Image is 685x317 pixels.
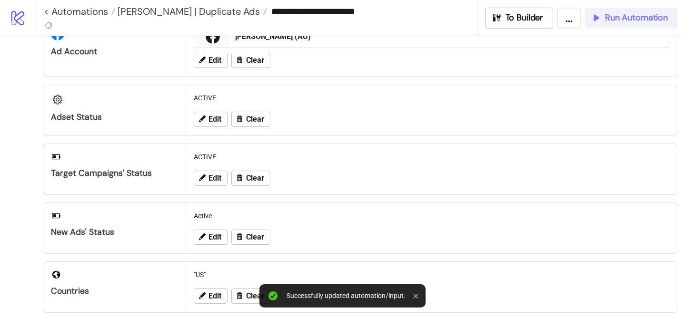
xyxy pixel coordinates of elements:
[208,233,221,241] span: Edit
[190,148,673,166] div: ACTIVE
[208,174,221,183] span: Edit
[231,53,270,68] button: Clear
[585,8,677,29] button: Run Automation
[506,12,544,23] span: To Builder
[208,56,221,65] span: Edit
[190,89,673,107] div: ACTIVE
[51,168,178,179] div: Target Campaigns' Status
[235,31,663,42] div: [PERSON_NAME] (AU)
[194,171,228,186] button: Edit
[208,292,221,300] span: Edit
[231,171,270,186] button: Clear
[208,115,221,124] span: Edit
[194,112,228,127] button: Edit
[194,230,228,245] button: Edit
[115,5,260,18] span: [PERSON_NAME] | Duplicate Ads
[51,227,178,238] div: New Ads' Status
[194,288,228,304] button: Edit
[115,7,267,16] a: [PERSON_NAME] | Duplicate Ads
[51,46,178,57] div: Ad Account
[246,56,264,65] span: Clear
[287,292,406,300] div: Successfully updated automation/input.
[51,112,178,123] div: Adset Status
[44,7,115,16] a: < Automations
[190,266,673,284] div: "US"
[231,288,270,304] button: Clear
[246,174,264,183] span: Clear
[246,292,264,300] span: Clear
[51,286,178,297] div: Countries
[231,112,270,127] button: Clear
[557,8,581,29] button: ...
[190,207,673,225] div: Active
[605,12,668,23] span: Run Automation
[246,233,264,241] span: Clear
[194,53,228,68] button: Edit
[231,230,270,245] button: Clear
[246,115,264,124] span: Clear
[485,8,554,29] button: To Builder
